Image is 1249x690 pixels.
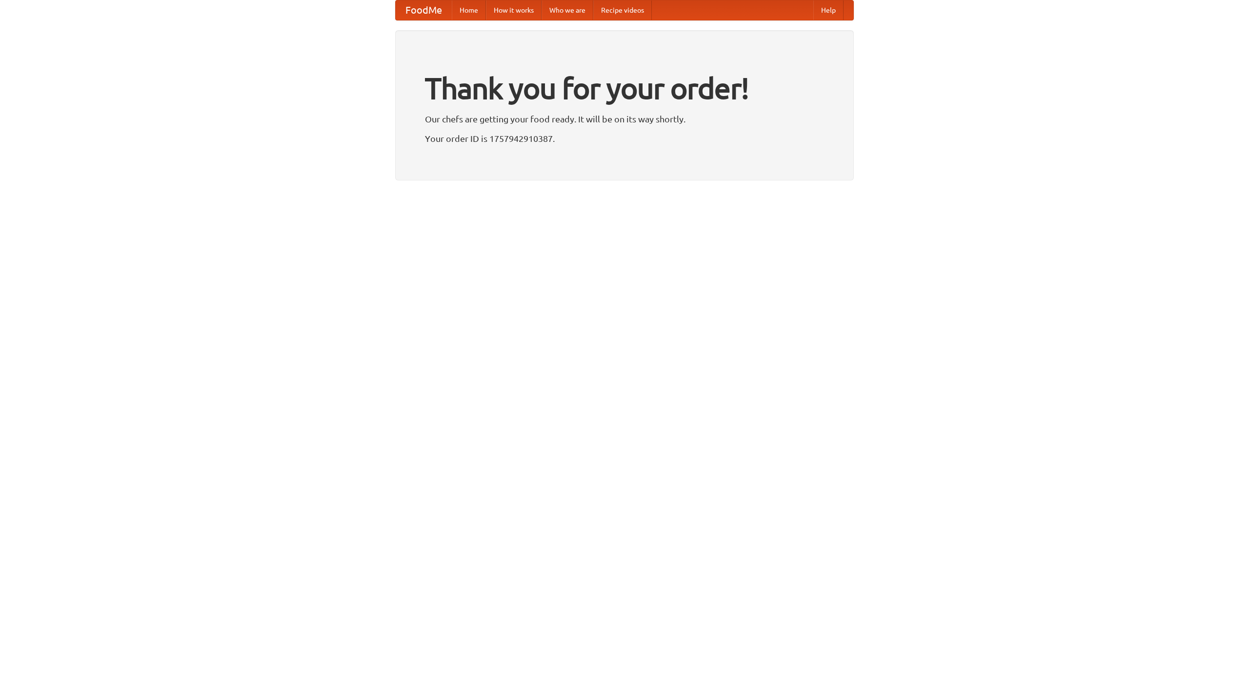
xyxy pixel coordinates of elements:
p: Your order ID is 1757942910387. [425,131,824,146]
a: How it works [486,0,542,20]
a: Help [813,0,844,20]
a: Who we are [542,0,593,20]
a: FoodMe [396,0,452,20]
a: Recipe videos [593,0,652,20]
p: Our chefs are getting your food ready. It will be on its way shortly. [425,112,824,126]
h1: Thank you for your order! [425,65,824,112]
a: Home [452,0,486,20]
